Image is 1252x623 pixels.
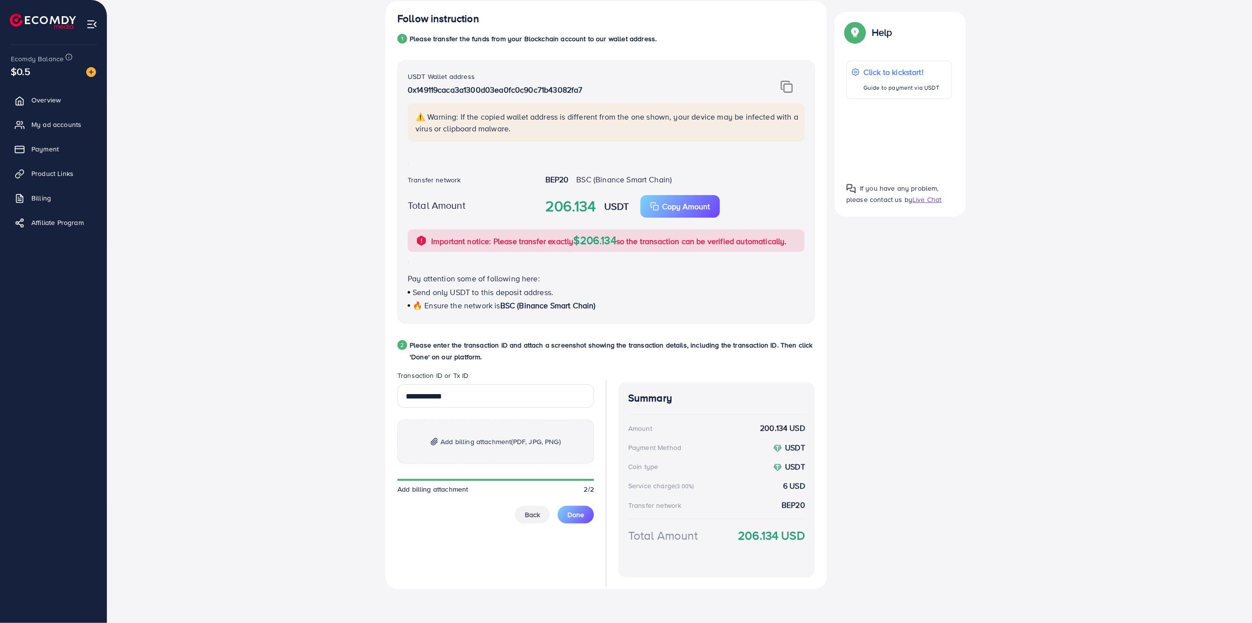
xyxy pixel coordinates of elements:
[640,195,720,218] button: Copy Amount
[86,19,98,30] img: menu
[628,481,697,491] div: Service charge
[500,300,596,311] span: BSC (Binance Smart Chain)
[408,72,475,81] label: USDT Wallet address
[863,66,939,78] p: Click to kickstart!
[628,424,652,433] div: Amount
[545,196,596,217] strong: 206.134
[431,234,787,247] p: Important notice: Please transfer exactly so the transaction can be verified automatically.
[408,286,805,298] p: Send only USDT to this deposit address.
[628,392,805,404] h4: Summary
[31,144,59,154] span: Payment
[86,67,96,77] img: image
[628,500,682,510] div: Transfer network
[515,506,550,523] button: Back
[738,527,805,544] strong: 206.134 USD
[416,235,427,247] img: alert
[567,510,584,520] span: Done
[912,195,941,204] span: Live Chat
[408,175,461,185] label: Transfer network
[31,169,74,178] span: Product Links
[584,484,594,494] span: 2/2
[31,95,61,105] span: Overview
[525,510,540,520] span: Back
[397,340,407,350] div: 2
[7,90,99,110] a: Overview
[782,499,805,511] strong: BEP20
[576,174,672,185] span: BSC (Binance Smart Chain)
[760,423,805,434] strong: 200.134 USD
[410,33,657,45] p: Please transfer the funds from your Blockchain account to our wallet address.
[7,115,99,134] a: My ad accounts
[7,164,99,183] a: Product Links
[397,371,594,384] legend: Transaction ID or Tx ID
[397,484,468,494] span: Add billing attachment
[1210,579,1245,616] iframe: Chat
[545,174,569,185] strong: BEP20
[31,120,81,129] span: My ad accounts
[773,463,782,472] img: coin
[846,183,939,204] span: If you have any problem, please contact us by
[7,139,99,159] a: Payment
[410,339,815,363] p: Please enter the transaction ID and attach a screenshot showing the transaction details, includin...
[413,300,500,311] span: 🔥 Ensure the network is
[397,34,407,44] div: 1
[512,437,561,447] span: (PDF, JPG, PNG)
[431,438,438,446] img: img
[846,24,864,41] img: Popup guide
[408,84,736,96] p: 0x149119caca3a1300d03ea0fc0c90c71b43082fa7
[783,480,805,492] strong: 6 USD
[675,482,694,490] small: (3.00%)
[785,461,805,472] strong: USDT
[781,80,793,93] img: img
[416,111,799,134] p: ⚠️ Warning: If the copied wallet address is different from the one shown, your device may be infe...
[408,198,466,212] label: Total Amount
[11,54,64,64] span: Ecomdy Balance
[662,200,710,212] p: Copy Amount
[628,527,698,544] div: Total Amount
[604,199,629,213] strong: USDT
[872,26,892,38] p: Help
[7,188,99,208] a: Billing
[397,13,479,25] h4: Follow instruction
[628,443,681,452] div: Payment Method
[628,462,658,472] div: Coin type
[863,82,939,94] p: Guide to payment via USDT
[31,218,84,227] span: Affiliate Program
[7,213,99,232] a: Affiliate Program
[441,436,561,448] span: Add billing attachment
[785,442,805,453] strong: USDT
[11,64,31,78] span: $0.5
[846,184,856,194] img: Popup guide
[408,273,805,284] p: Pay attention some of following here:
[10,14,76,29] img: logo
[31,193,51,203] span: Billing
[558,506,594,523] button: Done
[773,444,782,453] img: coin
[574,232,616,248] span: $206.134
